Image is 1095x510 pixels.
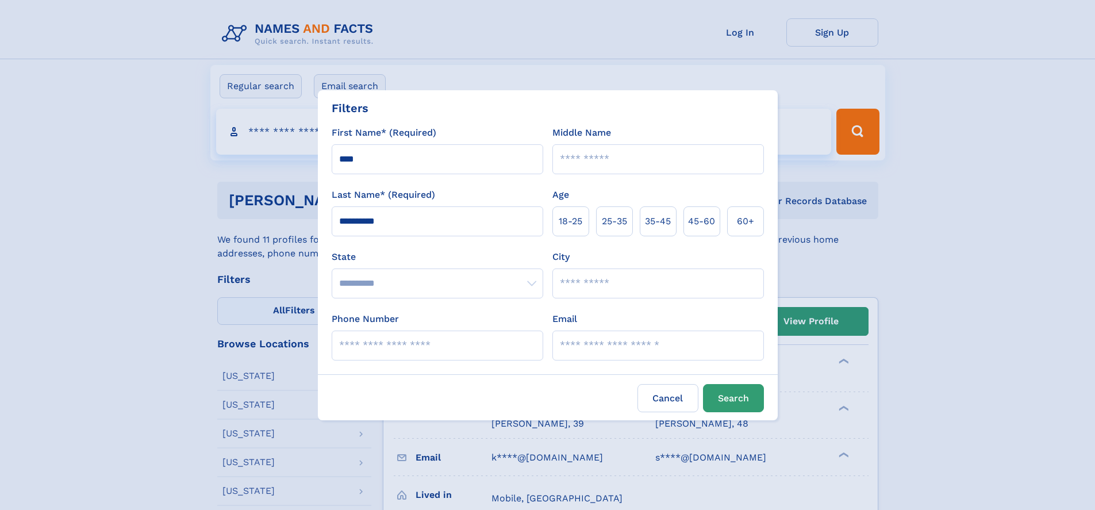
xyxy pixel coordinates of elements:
[332,312,399,326] label: Phone Number
[703,384,764,412] button: Search
[552,126,611,140] label: Middle Name
[552,250,570,264] label: City
[552,188,569,202] label: Age
[688,214,715,228] span: 45‑60
[552,312,577,326] label: Email
[645,214,671,228] span: 35‑45
[332,99,368,117] div: Filters
[602,214,627,228] span: 25‑35
[332,250,543,264] label: State
[332,126,436,140] label: First Name* (Required)
[332,188,435,202] label: Last Name* (Required)
[637,384,698,412] label: Cancel
[559,214,582,228] span: 18‑25
[737,214,754,228] span: 60+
